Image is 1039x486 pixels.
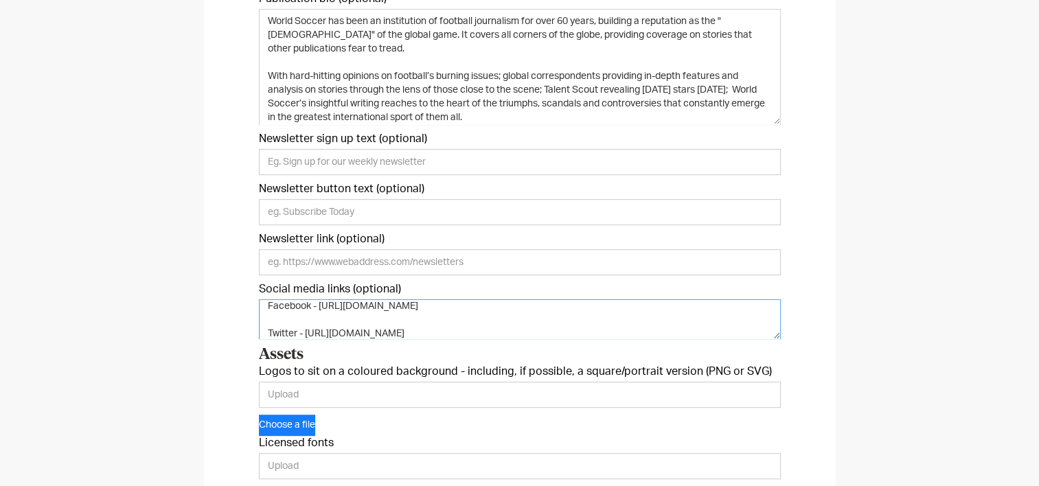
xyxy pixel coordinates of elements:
[259,415,315,436] button: Choose a file
[259,364,781,378] label: Logos to sit on a coloured background - including, if possible, a square/portrait version (PNG or...
[259,346,781,364] h3: Assets
[259,149,781,175] input: Eg. Sign up for our weekly newsletter
[259,282,781,296] label: Social media links (optional)
[259,249,781,275] input: eg. https://www.webaddress.com/newsletters
[259,182,781,196] label: Newsletter button text (optional)
[259,232,781,246] label: Newsletter link (optional)
[259,382,781,408] input: Upload
[259,453,781,479] input: Upload
[259,132,781,146] label: Newsletter sign up text (optional)
[259,199,781,225] input: eg. Subscribe Today
[259,436,781,450] label: Licensed fonts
